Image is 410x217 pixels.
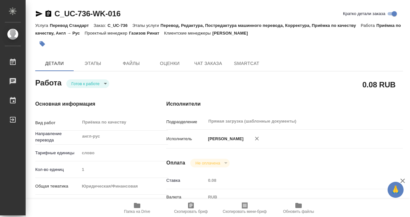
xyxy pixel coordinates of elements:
[361,23,376,28] p: Работа
[129,31,164,36] p: Газизов Ринат
[79,165,168,174] input: Пустое поле
[166,136,206,142] p: Исполнитель
[283,209,314,214] span: Обновить файлы
[160,23,361,28] p: Перевод, Редактура, Постредактура машинного перевода, Корректура, Приёмка по качеству
[45,10,52,18] button: Скопировать ссылку
[272,199,325,217] button: Обновить файлы
[250,132,264,146] button: Удалить исполнителя
[78,60,108,68] span: Этапы
[166,177,206,184] p: Ставка
[108,23,133,28] p: C_UC-736
[35,23,50,28] p: Услуга
[166,194,206,200] p: Валюта
[164,199,218,217] button: Скопировать бриф
[124,209,150,214] span: Папка на Drive
[94,23,107,28] p: Заказ:
[223,209,266,214] span: Скопировать мини-бриф
[85,31,129,36] p: Проектный менеджер
[35,120,79,126] p: Вид работ
[79,148,168,158] div: слово
[190,159,230,167] div: Готов к работе
[35,10,43,18] button: Скопировать ссылку для ЯМессенджера
[54,9,120,18] a: C_UC-736-WK-016
[388,182,404,198] button: 🙏
[164,31,212,36] p: Клиентские менеджеры
[116,60,147,68] span: Файлы
[218,199,272,217] button: Скопировать мини-бриф
[343,11,385,17] span: Кратко детали заказа
[35,183,79,189] p: Общая тематика
[212,31,253,36] p: [PERSON_NAME]
[166,100,403,108] h4: Исполнители
[193,160,222,166] button: Не оплачена
[206,136,243,142] p: [PERSON_NAME]
[39,60,70,68] span: Детали
[110,199,164,217] button: Папка на Drive
[79,181,168,192] div: Юридическая/Финансовая
[35,131,79,143] p: Направление перевода
[35,37,49,51] button: Добавить тэг
[206,192,383,203] div: RUB
[35,166,79,173] p: Кол-во единиц
[206,176,383,185] input: Пустое поле
[390,183,401,197] span: 🙏
[166,119,206,125] p: Подразделение
[231,60,262,68] span: SmartCat
[70,81,102,86] button: Готов к работе
[166,159,185,167] h4: Оплата
[35,150,79,156] p: Тарифные единицы
[154,60,185,68] span: Оценки
[174,209,208,214] span: Скопировать бриф
[66,79,109,88] div: Готов к работе
[362,79,396,90] h2: 0.08 RUB
[35,100,141,108] h4: Основная информация
[193,60,224,68] span: Чат заказа
[79,197,168,208] div: Стандартные юридические документы, договоры, уставы
[50,23,94,28] p: Перевод Стандарт
[132,23,160,28] p: Этапы услуги
[35,76,61,88] h2: Работа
